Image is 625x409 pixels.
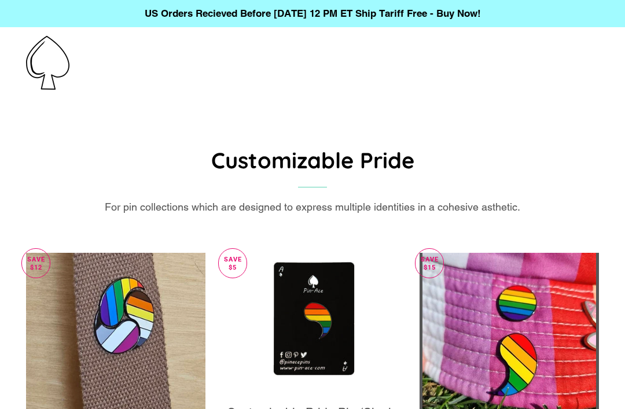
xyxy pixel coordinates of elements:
[219,249,247,278] p: Save
[26,145,599,175] h1: Customizable Pride
[26,36,69,90] img: Pin-Ace
[416,249,443,278] p: Save
[26,199,599,215] div: For pin collections which are designed to express multiple identities in a cohesive asthetic.
[30,264,42,271] span: $12
[424,264,436,271] span: $15
[22,249,50,278] p: Save
[229,264,237,271] span: $5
